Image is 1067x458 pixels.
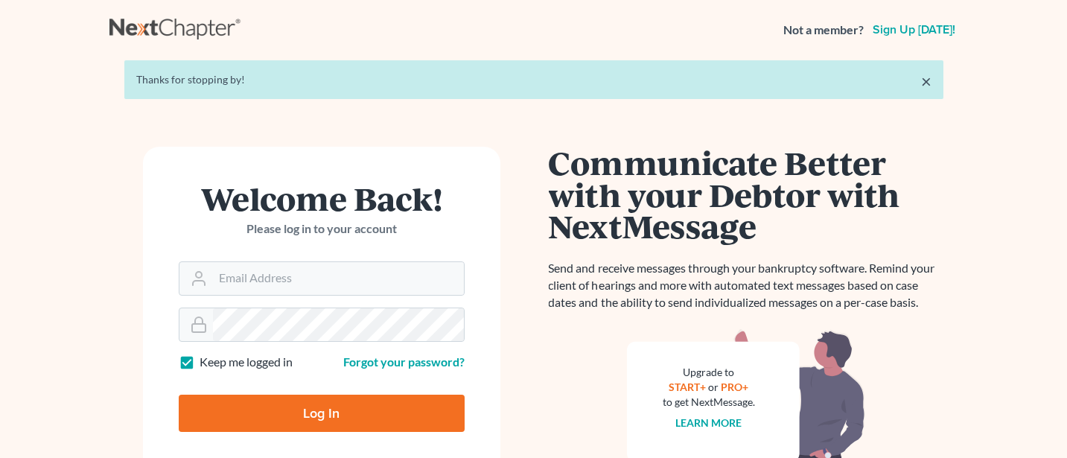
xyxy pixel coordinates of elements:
[675,416,742,429] a: Learn more
[213,262,464,295] input: Email Address
[179,220,465,238] p: Please log in to your account
[343,354,465,369] a: Forgot your password?
[669,381,706,393] a: START+
[708,381,719,393] span: or
[549,147,943,242] h1: Communicate Better with your Debtor with NextMessage
[200,354,293,371] label: Keep me logged in
[136,72,931,87] div: Thanks for stopping by!
[663,365,755,380] div: Upgrade to
[179,182,465,214] h1: Welcome Back!
[921,72,931,90] a: ×
[663,395,755,410] div: to get NextMessage.
[721,381,748,393] a: PRO+
[870,24,958,36] a: Sign up [DATE]!
[783,22,864,39] strong: Not a member?
[549,260,943,311] p: Send and receive messages through your bankruptcy software. Remind your client of hearings and mo...
[179,395,465,432] input: Log In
